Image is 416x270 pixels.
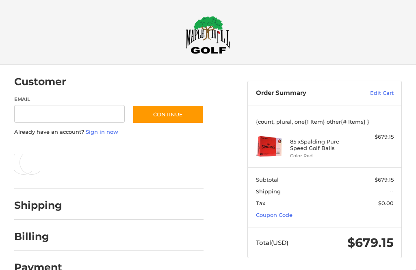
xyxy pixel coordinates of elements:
[290,152,357,159] li: Color Red
[378,200,394,206] span: $0.00
[390,188,394,195] span: --
[186,16,230,54] img: Maple Hill Golf
[256,200,265,206] span: Tax
[375,176,394,183] span: $679.15
[256,212,292,218] a: Coupon Code
[14,75,66,88] h2: Customer
[14,128,204,136] p: Already have an account?
[256,188,281,195] span: Shipping
[14,96,125,103] label: Email
[359,133,394,141] div: $679.15
[350,89,394,97] a: Edit Cart
[256,118,394,125] h3: {count, plural, one{1 Item} other{# Items} }
[14,199,62,212] h2: Shipping
[132,105,204,124] button: Continue
[256,239,288,246] span: Total (USD)
[256,176,279,183] span: Subtotal
[256,89,350,97] h3: Order Summary
[347,235,394,250] span: $679.15
[290,138,357,152] h4: 85 x Spalding Pure Speed Golf Balls
[14,230,62,243] h2: Billing
[86,129,118,135] a: Sign in now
